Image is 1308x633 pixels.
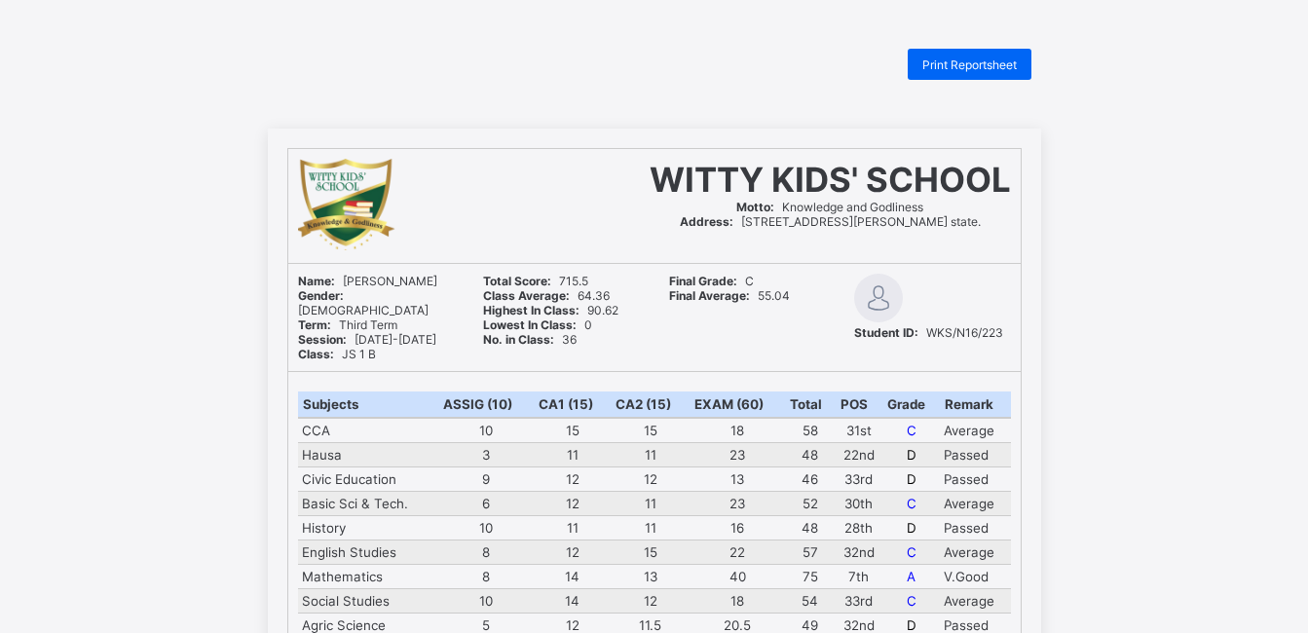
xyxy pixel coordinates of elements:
span: 90.62 [483,303,618,317]
span: [STREET_ADDRESS][PERSON_NAME] state. [680,214,981,229]
b: Total Score: [483,274,551,288]
td: D [882,442,940,466]
td: 3 [438,442,534,466]
td: 12 [534,491,612,515]
b: Class Average: [483,288,570,303]
td: 23 [690,442,785,466]
td: Average [940,491,1010,515]
td: 10 [438,418,534,443]
td: 10 [438,588,534,613]
th: CA2 (15) [611,391,690,418]
td: 12 [611,588,690,613]
td: 14 [534,564,612,588]
td: 10 [438,515,534,540]
span: WITTY KIDS' SCHOOL [650,159,1011,200]
td: 52 [785,491,836,515]
td: 6 [438,491,534,515]
td: Social Studies [298,588,439,613]
td: 23 [690,491,785,515]
td: 18 [690,418,785,443]
td: 16 [690,515,785,540]
td: 22 [690,540,785,564]
td: 28th [836,515,882,540]
td: 22nd [836,442,882,466]
th: ASSIG (10) [438,391,534,418]
td: C [882,588,940,613]
b: Final Grade: [669,274,737,288]
td: 40 [690,564,785,588]
span: C [669,274,754,288]
span: 36 [483,332,577,347]
span: WKS/N16/223 [854,325,1003,340]
td: English Studies [298,540,439,564]
td: Average [940,540,1010,564]
td: 8 [438,564,534,588]
td: Hausa [298,442,439,466]
td: 11 [611,491,690,515]
td: D [882,466,940,491]
td: 46 [785,466,836,491]
b: No. in Class: [483,332,554,347]
th: Grade [882,391,940,418]
td: 11 [611,515,690,540]
b: Motto: [736,200,774,214]
b: Student ID: [854,325,918,340]
td: 33rd [836,588,882,613]
td: 15 [611,540,690,564]
td: 48 [785,515,836,540]
td: D [882,515,940,540]
td: 15 [534,418,612,443]
th: Total [785,391,836,418]
span: JS 1 B [298,347,376,361]
td: 11 [534,442,612,466]
td: 32nd [836,540,882,564]
td: 58 [785,418,836,443]
b: Lowest In Class: [483,317,577,332]
span: 64.36 [483,288,610,303]
b: Gender: [298,288,344,303]
td: C [882,540,940,564]
td: C [882,418,940,443]
span: 715.5 [483,274,588,288]
td: Passed [940,442,1010,466]
b: Address: [680,214,733,229]
td: C [882,491,940,515]
td: 30th [836,491,882,515]
td: 11 [611,442,690,466]
td: V.Good [940,564,1010,588]
td: 7th [836,564,882,588]
td: 12 [611,466,690,491]
td: CCA [298,418,439,443]
span: 0 [483,317,592,332]
td: 15 [611,418,690,443]
td: 54 [785,588,836,613]
span: [DATE]-[DATE] [298,332,436,347]
th: POS [836,391,882,418]
span: Knowledge and Godliness [736,200,923,214]
td: 48 [785,442,836,466]
td: Average [940,588,1010,613]
b: Highest In Class: [483,303,579,317]
td: History [298,515,439,540]
td: 18 [690,588,785,613]
th: CA1 (15) [534,391,612,418]
td: 12 [534,540,612,564]
td: Civic Education [298,466,439,491]
td: 13 [611,564,690,588]
td: 14 [534,588,612,613]
td: A [882,564,940,588]
td: Passed [940,515,1010,540]
span: 55.04 [669,288,790,303]
span: [PERSON_NAME] [298,274,437,288]
td: 57 [785,540,836,564]
td: 9 [438,466,534,491]
td: 8 [438,540,534,564]
td: Mathematics [298,564,439,588]
td: 12 [534,466,612,491]
span: [DEMOGRAPHIC_DATA] [298,288,429,317]
span: Print Reportsheet [922,57,1017,72]
b: Name: [298,274,335,288]
td: 13 [690,466,785,491]
span: Third Term [298,317,397,332]
td: Average [940,418,1010,443]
